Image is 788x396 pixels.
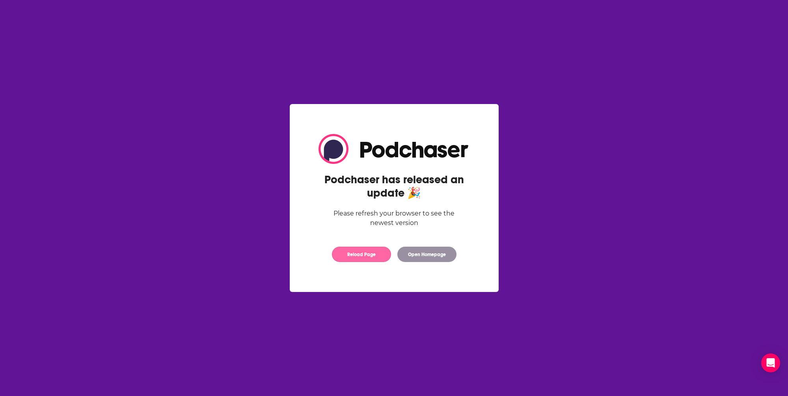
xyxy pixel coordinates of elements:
img: Logo [319,134,470,164]
h2: Podchaser has released an update 🎉 [319,173,470,200]
button: Open Homepage [397,247,456,262]
div: Open Intercom Messenger [761,353,780,372]
div: Please refresh your browser to see the newest version [319,209,470,228]
button: Reload Page [332,247,391,262]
